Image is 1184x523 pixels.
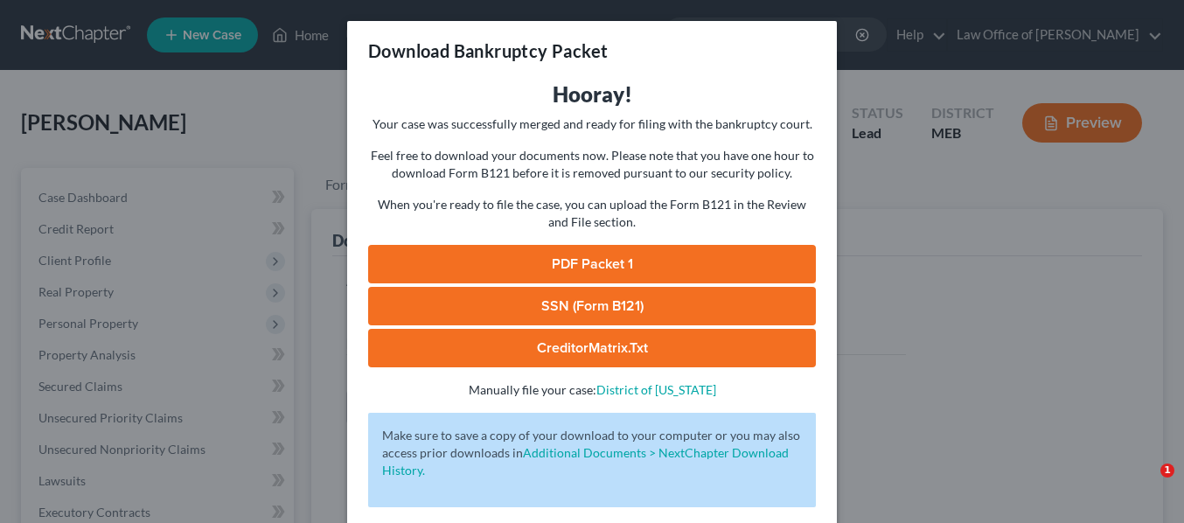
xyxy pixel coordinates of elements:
[368,38,608,63] h3: Download Bankruptcy Packet
[368,329,816,367] a: CreditorMatrix.txt
[382,427,802,479] p: Make sure to save a copy of your download to your computer or you may also access prior downloads in
[368,115,816,133] p: Your case was successfully merged and ready for filing with the bankruptcy court.
[368,287,816,325] a: SSN (Form B121)
[368,196,816,231] p: When you're ready to file the case, you can upload the Form B121 in the Review and File section.
[1160,464,1174,478] span: 1
[382,445,789,478] a: Additional Documents > NextChapter Download History.
[596,382,716,397] a: District of [US_STATE]
[368,147,816,182] p: Feel free to download your documents now. Please note that you have one hour to download Form B12...
[1125,464,1167,506] iframe: Intercom live chat
[368,381,816,399] p: Manually file your case:
[368,80,816,108] h3: Hooray!
[368,245,816,283] a: PDF Packet 1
